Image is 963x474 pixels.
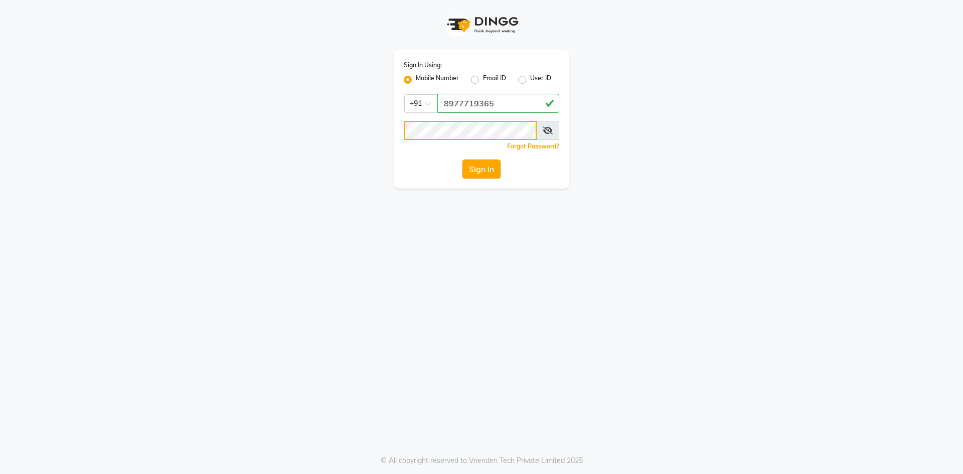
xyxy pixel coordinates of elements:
label: Email ID [483,74,506,86]
label: Mobile Number [416,74,459,86]
input: Username [404,121,537,140]
input: Username [437,94,559,113]
button: Sign In [462,160,501,179]
a: Forgot Password? [507,142,559,150]
img: logo1.svg [441,10,522,40]
label: User ID [530,74,551,86]
label: Sign In Using: [404,61,442,70]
